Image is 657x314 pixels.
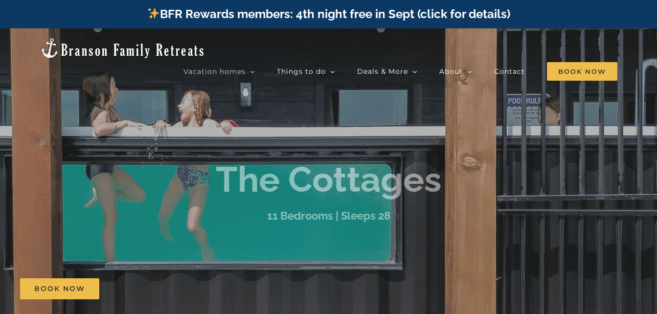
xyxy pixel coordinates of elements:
[40,37,205,59] img: Branson Family Retreats Logo
[183,62,255,81] a: Vacation homes
[183,62,617,81] nav: Main Menu
[216,158,442,200] b: The Cottages
[148,7,159,19] img: ✨
[147,7,510,21] a: BFR Rewards members: 4th night free in Sept (click for details)
[20,278,99,299] a: Book Now
[439,68,463,75] span: About
[277,68,326,75] span: Things to do
[183,68,246,75] span: Vacation homes
[494,62,525,81] a: Contact
[34,285,85,293] span: Book Now
[357,68,408,75] span: Deals & More
[277,62,335,81] a: Things to do
[357,62,417,81] a: Deals & More
[439,62,472,81] a: About
[267,210,390,223] h3: 11 Bedrooms | Sleeps 28
[494,68,525,75] span: Contact
[547,62,617,81] span: Book Now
